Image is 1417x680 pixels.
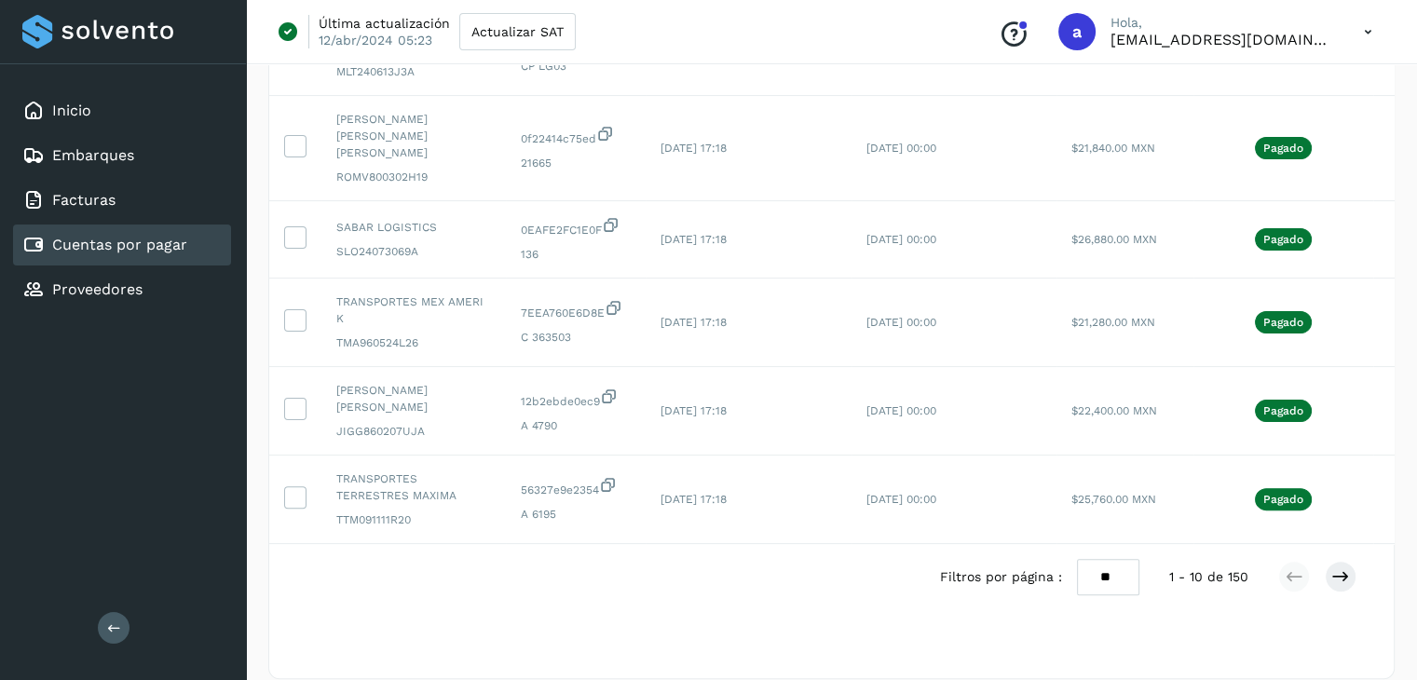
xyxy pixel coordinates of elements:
div: Facturas [13,180,231,221]
span: A 4790 [521,417,631,434]
span: 0EAFE2FC1E0F [521,216,631,238]
p: Pagado [1263,493,1303,506]
span: Actualizar SAT [471,25,564,38]
span: 0f22414c75ed [521,125,631,147]
span: $26,880.00 MXN [1071,233,1157,246]
div: Embarques [13,135,231,176]
span: [DATE] 00:00 [866,404,936,417]
span: $25,760.00 MXN [1071,493,1156,506]
span: TRANSPORTES TERRESTRES MAXIMA [336,470,491,504]
span: [DATE] 00:00 [866,493,936,506]
p: 12/abr/2024 05:23 [319,32,432,48]
p: Pagado [1263,404,1303,417]
p: Hola, [1110,15,1334,31]
span: [DATE] 17:18 [661,142,727,155]
span: [DATE] 00:00 [866,233,936,246]
span: $21,280.00 MXN [1071,316,1155,329]
span: CP LG03 [521,58,631,75]
span: [DATE] 17:18 [661,316,727,329]
a: Proveedores [52,280,143,298]
span: 56327e9e2354 [521,476,631,498]
span: $22,400.00 MXN [1071,404,1157,417]
span: 7EEA760E6D8E [521,299,631,321]
span: TMA960524L26 [336,334,491,351]
span: [DATE] 17:18 [661,404,727,417]
p: Última actualización [319,15,450,32]
span: Filtros por página : [940,567,1062,587]
span: $21,840.00 MXN [1071,142,1155,155]
span: SABAR LOGISTICS [336,219,491,236]
span: [DATE] 00:00 [866,316,936,329]
a: Embarques [52,146,134,164]
span: 136 [521,246,631,263]
a: Facturas [52,191,116,209]
p: Pagado [1263,316,1303,329]
span: MLT240613J3A [336,63,491,80]
p: Pagado [1263,233,1303,246]
span: JIGG860207UJA [336,423,491,440]
span: ROMV800302H19 [336,169,491,185]
div: Proveedores [13,269,231,310]
span: SLO24073069A [336,243,491,260]
button: Actualizar SAT [459,13,576,50]
span: 21665 [521,155,631,171]
span: 12b2ebde0ec9 [521,388,631,410]
span: [DATE] 17:18 [661,233,727,246]
a: Cuentas por pagar [52,236,187,253]
p: Pagado [1263,142,1303,155]
p: admon@logicen.com.mx [1110,31,1334,48]
span: [PERSON_NAME] [PERSON_NAME] [336,382,491,415]
div: Cuentas por pagar [13,224,231,265]
span: [DATE] 00:00 [866,142,936,155]
span: TTM091111R20 [336,511,491,528]
span: [DATE] 17:18 [661,493,727,506]
span: A 6195 [521,506,631,523]
a: Inicio [52,102,91,119]
span: TRANSPORTES MEX AMERI K [336,293,491,327]
div: Inicio [13,90,231,131]
span: 1 - 10 de 150 [1169,567,1248,587]
span: [PERSON_NAME] [PERSON_NAME] [PERSON_NAME] [336,111,491,161]
span: C 363503 [521,329,631,346]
